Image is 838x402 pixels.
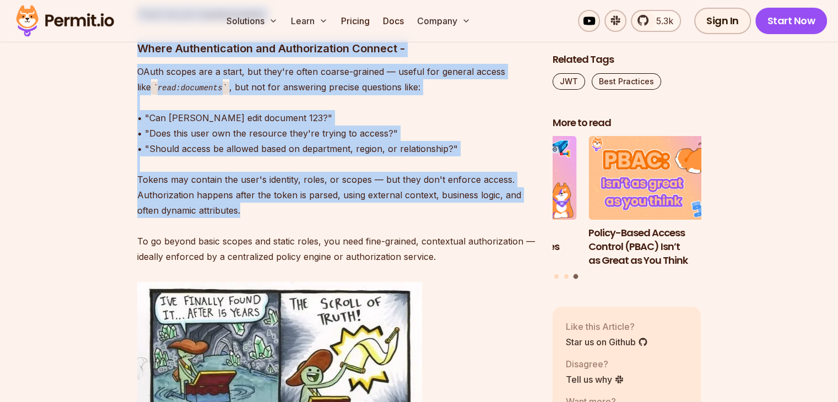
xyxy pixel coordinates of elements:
[553,116,701,130] h2: More to read
[137,40,535,57] h3: Where Authentication and Authorization Connect -
[588,137,737,268] a: Policy-Based Access Control (PBAC) Isn’t as Great as You ThinkPolicy-Based Access Control (PBAC) ...
[566,335,648,349] a: Star us on Github
[554,274,559,279] button: Go to slide 1
[337,10,374,32] a: Pricing
[592,73,661,90] a: Best Practices
[631,10,681,32] a: 5.3k
[137,64,535,265] p: OAuth scopes are a start, but they're often coarse-grained — useful for general access like , but...
[428,137,577,268] li: 2 of 3
[222,10,282,32] button: Solutions
[553,73,585,90] a: JWT
[151,82,229,95] code: read:documents
[428,137,577,220] img: How to Use JWTs for Authorization: Best Practices and Common Mistakes
[11,2,119,40] img: Permit logo
[413,10,475,32] button: Company
[650,14,673,28] span: 5.3k
[553,137,701,281] div: Posts
[574,274,579,279] button: Go to slide 3
[428,226,577,267] h3: How to Use JWTs for Authorization: Best Practices and Common Mistakes
[588,137,737,220] img: Policy-Based Access Control (PBAC) Isn’t as Great as You Think
[286,10,332,32] button: Learn
[379,10,408,32] a: Docs
[588,137,737,268] li: 3 of 3
[566,373,624,386] a: Tell us why
[755,8,828,34] a: Start Now
[694,8,751,34] a: Sign In
[566,320,648,333] p: Like this Article?
[564,274,569,279] button: Go to slide 2
[566,357,624,371] p: Disagree?
[588,226,737,267] h3: Policy-Based Access Control (PBAC) Isn’t as Great as You Think
[553,53,701,67] h2: Related Tags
